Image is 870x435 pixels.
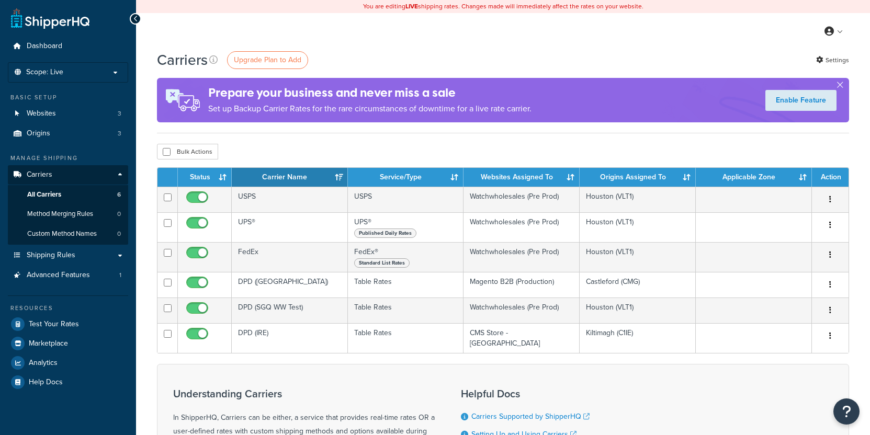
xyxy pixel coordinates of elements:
span: Shipping Rules [27,251,75,260]
td: Watchwholesales (Pre Prod) [464,242,580,272]
button: Bulk Actions [157,144,218,159]
span: Help Docs [29,378,63,387]
td: USPS [232,187,348,212]
td: FedEx® [348,242,464,272]
td: DPD (IRE) [232,323,348,353]
th: Applicable Zone: activate to sort column ascending [696,168,812,187]
td: USPS [348,187,464,212]
li: Origins [8,124,128,143]
span: Test Your Rates [29,320,79,329]
td: CMS Store - [GEOGRAPHIC_DATA] [464,323,580,353]
span: Analytics [29,359,58,368]
span: Dashboard [27,42,62,51]
li: Advanced Features [8,266,128,285]
a: Custom Method Names 0 [8,224,128,244]
a: Carriers Supported by ShipperHQ [471,411,590,422]
h3: Understanding Carriers [173,388,435,399]
td: Houston (VLT1) [580,242,696,272]
td: Watchwholesales (Pre Prod) [464,297,580,323]
td: Houston (VLT1) [580,212,696,242]
a: Dashboard [8,37,128,56]
span: Carriers [27,170,52,179]
th: Carrier Name: activate to sort column ascending [232,168,348,187]
li: Custom Method Names [8,224,128,244]
a: Marketplace [8,334,128,353]
span: Custom Method Names [27,230,97,238]
a: Carriers [8,165,128,185]
span: Method Merging Rules [27,210,93,219]
td: Kiltimagh (C1IE) [580,323,696,353]
span: 6 [117,190,121,199]
h1: Carriers [157,50,208,70]
span: Scope: Live [26,68,63,77]
button: Open Resource Center [833,398,860,425]
span: Marketplace [29,339,68,348]
td: DPD (SGQ WW Test) [232,297,348,323]
th: Service/Type: activate to sort column ascending [348,168,464,187]
td: Table Rates [348,323,464,353]
td: DPD ([GEOGRAPHIC_DATA]) [232,272,348,297]
div: Resources [8,304,128,313]
td: Houston (VLT1) [580,187,696,212]
td: Watchwholesales (Pre Prod) [464,187,580,212]
span: Published Daily Rates [354,228,416,238]
h3: Helpful Docs [461,388,597,399]
td: UPS® [232,212,348,242]
span: Websites [27,109,56,118]
a: All Carriers 6 [8,185,128,204]
li: Method Merging Rules [8,204,128,224]
a: Origins 3 [8,124,128,143]
a: Upgrade Plan to Add [227,51,308,69]
h4: Prepare your business and never miss a sale [208,84,532,101]
th: Websites Assigned To: activate to sort column ascending [464,168,580,187]
div: Manage Shipping [8,154,128,163]
a: Help Docs [8,373,128,392]
a: Method Merging Rules 0 [8,204,128,224]
span: Advanced Features [27,271,90,280]
a: Enable Feature [765,90,837,111]
span: Standard List Rates [354,258,410,268]
span: 1 [119,271,121,280]
a: Test Your Rates [8,315,128,334]
td: FedEx [232,242,348,272]
li: Websites [8,104,128,123]
b: LIVE [405,2,418,11]
td: Magento B2B (Production) [464,272,580,297]
a: ShipperHQ Home [11,8,89,29]
a: Settings [816,53,849,67]
td: Table Rates [348,272,464,297]
span: Upgrade Plan to Add [234,54,301,65]
td: Castleford (CMG) [580,272,696,297]
p: Set up Backup Carrier Rates for the rare circumstances of downtime for a live rate carrier. [208,101,532,116]
th: Status: activate to sort column ascending [178,168,232,187]
span: 3 [118,109,121,118]
li: All Carriers [8,185,128,204]
td: UPS® [348,212,464,242]
a: Analytics [8,353,128,372]
td: Table Rates [348,297,464,323]
span: 3 [118,129,121,138]
a: Websites 3 [8,104,128,123]
a: Shipping Rules [8,246,128,265]
th: Action [812,168,849,187]
span: 0 [117,230,121,238]
a: Advanced Features 1 [8,266,128,285]
span: 0 [117,210,121,219]
td: Houston (VLT1) [580,297,696,323]
img: ad-rules-rateshop-fe6ec290ccb7230408bd80ed9643f0289d75e0ffd9eb532fc0e269fcd187b520.png [157,78,208,122]
td: Watchwholesales (Pre Prod) [464,212,580,242]
li: Carriers [8,165,128,245]
th: Origins Assigned To: activate to sort column ascending [580,168,696,187]
span: Origins [27,129,50,138]
span: All Carriers [27,190,61,199]
div: Basic Setup [8,93,128,102]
